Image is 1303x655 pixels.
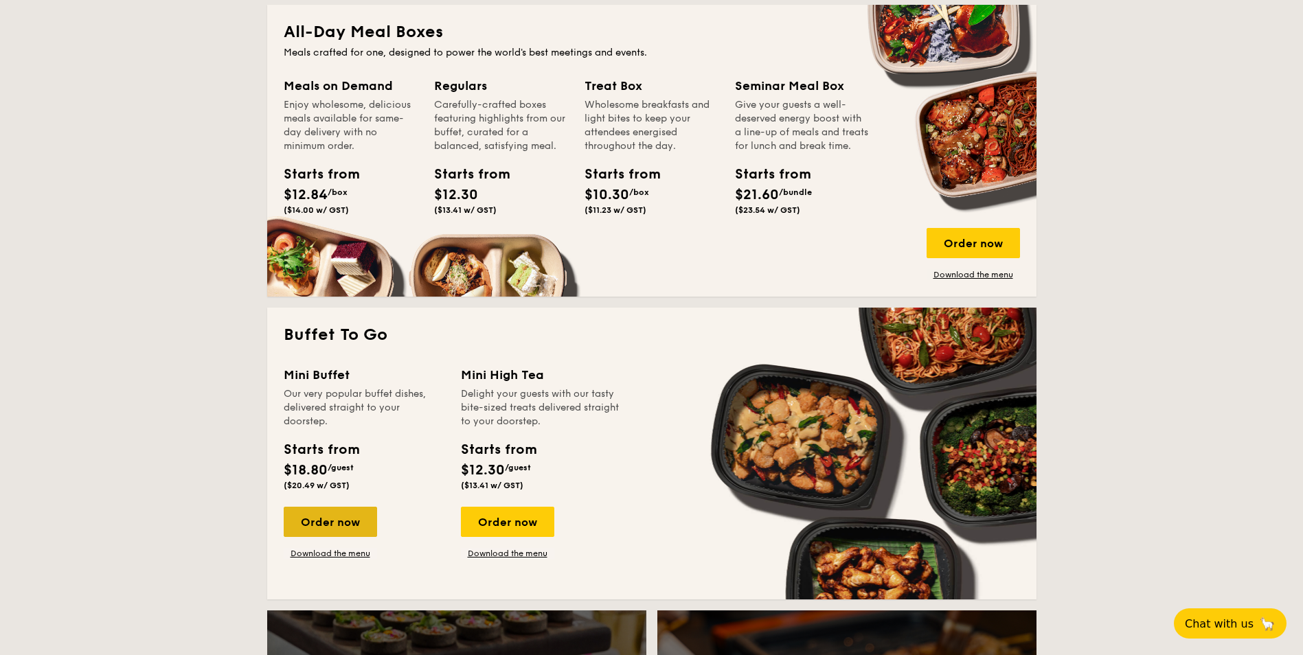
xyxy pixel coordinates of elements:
div: Starts from [585,164,646,185]
a: Download the menu [461,548,554,559]
span: /box [328,187,348,197]
div: Delight your guests with our tasty bite-sized treats delivered straight to your doorstep. [461,387,622,428]
span: $21.60 [735,187,779,203]
span: /guest [505,463,531,472]
div: Regulars [434,76,568,95]
span: ($23.54 w/ GST) [735,205,800,215]
div: Order now [284,507,377,537]
div: Starts from [735,164,797,185]
div: Meals crafted for one, designed to power the world's best meetings and events. [284,46,1020,60]
div: Order now [927,228,1020,258]
div: Starts from [284,439,359,460]
div: Wholesome breakfasts and light bites to keep your attendees energised throughout the day. [585,98,718,153]
span: /guest [328,463,354,472]
h2: All-Day Meal Boxes [284,21,1020,43]
span: 🦙 [1259,616,1276,632]
span: ($20.49 w/ GST) [284,481,350,490]
div: Mini High Tea [461,365,622,384]
div: Treat Box [585,76,718,95]
div: Carefully-crafted boxes featuring highlights from our buffet, curated for a balanced, satisfying ... [434,98,568,153]
div: Order now [461,507,554,537]
div: Mini Buffet [284,365,444,384]
div: Our very popular buffet dishes, delivered straight to your doorstep. [284,387,444,428]
span: $12.30 [461,462,505,479]
span: ($13.41 w/ GST) [461,481,523,490]
span: /bundle [779,187,812,197]
span: ($13.41 w/ GST) [434,205,497,215]
div: Seminar Meal Box [735,76,869,95]
button: Chat with us🦙 [1174,608,1287,639]
a: Download the menu [284,548,377,559]
span: $10.30 [585,187,629,203]
span: /box [629,187,649,197]
div: Enjoy wholesome, delicious meals available for same-day delivery with no minimum order. [284,98,418,153]
h2: Buffet To Go [284,324,1020,346]
span: $12.30 [434,187,478,203]
span: ($14.00 w/ GST) [284,205,349,215]
span: $12.84 [284,187,328,203]
span: $18.80 [284,462,328,479]
div: Starts from [461,439,536,460]
div: Starts from [284,164,345,185]
span: ($11.23 w/ GST) [585,205,646,215]
span: Chat with us [1185,617,1254,630]
div: Meals on Demand [284,76,418,95]
div: Starts from [434,164,496,185]
a: Download the menu [927,269,1020,280]
div: Give your guests a well-deserved energy boost with a line-up of meals and treats for lunch and br... [735,98,869,153]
